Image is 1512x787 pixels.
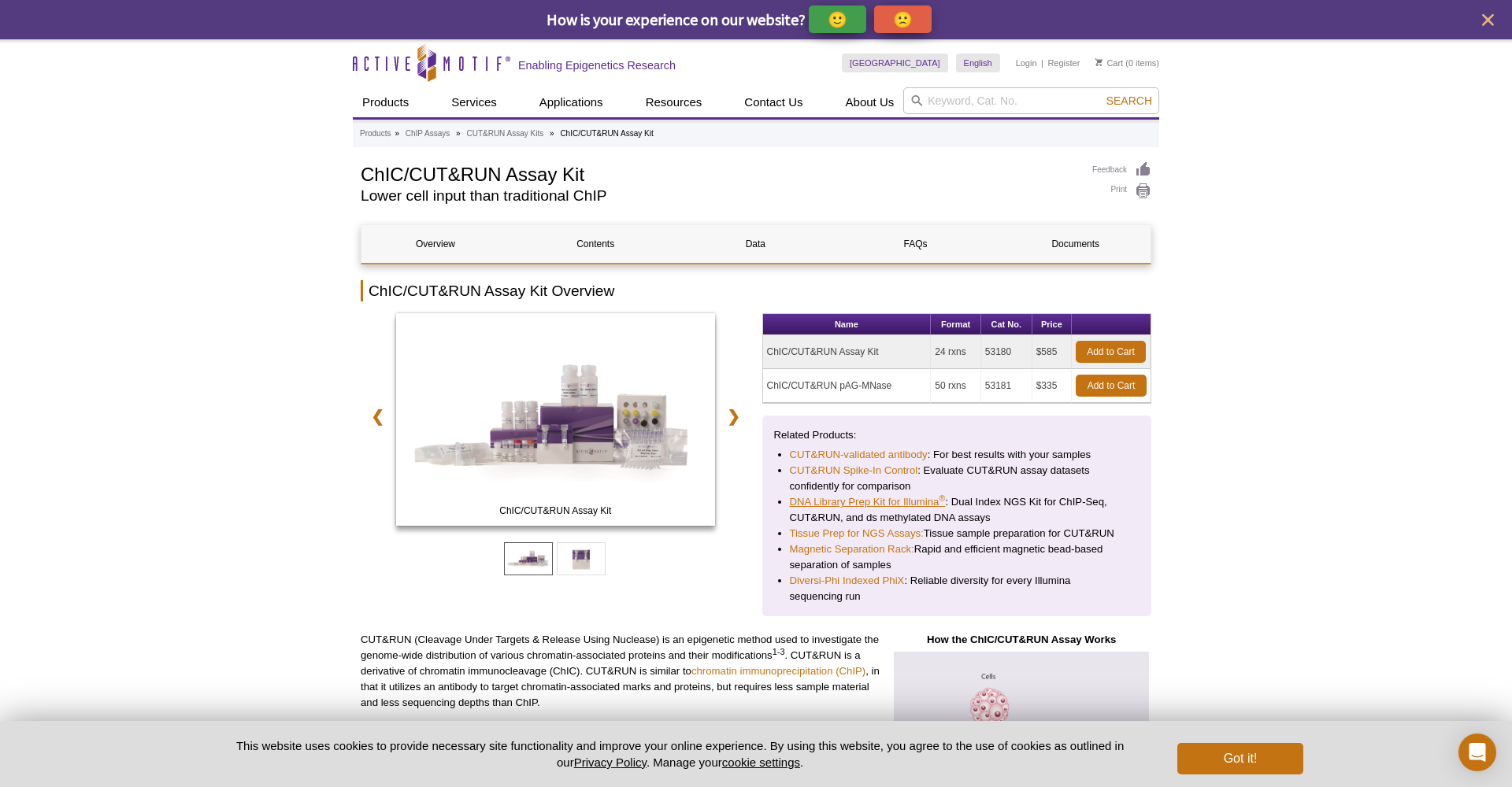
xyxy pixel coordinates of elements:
[981,335,1032,369] td: 53180
[956,54,1000,72] a: English
[361,225,510,263] a: Overview
[773,647,785,656] sup: 1-3
[939,493,945,503] sup: ®
[790,541,1125,573] li: Rapid and efficient magnetic bead-based separation of samples
[893,9,913,29] p: 🙁
[931,335,980,369] td: 24 rxns
[1095,58,1102,66] img: Your Cart
[1016,57,1037,68] a: Login
[790,463,1125,494] li: : Evaluate CUT&RUN assay datasets confidently for comparison
[209,737,1151,770] p: This website uses cookies to provide necessary site functionality and improve your online experie...
[1032,314,1072,335] th: Price
[550,129,554,138] li: »
[466,127,543,141] a: CUT&RUN Assay Kits
[790,447,928,463] a: CUT&RUN-validated antibody
[790,494,1125,526] li: : Dual Index NGS Kit for ChIP-Seq, CUT&RUN, and ds methylated DNA assays
[931,314,980,335] th: Format
[1076,375,1147,397] a: Add to Cart
[1458,733,1496,771] div: Open Intercom Messenger
[717,398,750,434] a: ❯
[574,756,647,769] a: Privacy Policy
[763,369,932,403] td: ChIC/CUT&RUN pAG-MNase
[722,756,800,769] button: cookie settings
[763,314,932,335] th: Name
[521,225,669,263] a: Contents
[361,632,880,711] p: CUT&RUN (Cleavage Under Targets & Release Using Nuclease) is an epigenetic method used to investi...
[518,58,676,72] h2: Enabling Epigenetics Research
[1002,225,1150,263] a: Documents
[1041,54,1043,72] li: |
[1106,94,1152,107] span: Search
[1177,743,1303,774] button: Got it!
[836,87,904,117] a: About Us
[774,427,1140,443] p: Related Products:
[530,87,613,117] a: Applications
[396,313,715,526] img: ChIC/CUT&RUN Assay Kit
[1032,369,1072,403] td: $335
[1032,335,1072,369] td: $585
[790,573,1125,604] li: : Reliable diversity for every Illumina sequencing run
[1095,54,1159,72] li: (0 items)
[1092,183,1151,200] a: Print
[1047,57,1080,68] a: Register
[361,161,1077,185] h1: ChIC/CUT&RUN Assay Kit
[790,494,946,510] a: DNA Library Prep Kit for Illumina®
[763,335,932,369] td: ChIC/CUT&RUN Assay Kit
[790,573,905,589] a: Diversi-Phi Indexed PhiX
[931,369,980,403] td: 50 rxns
[442,87,506,117] a: Services
[360,127,391,141] a: Products
[1092,161,1151,179] a: Feedback
[927,634,1116,645] strong: How the ChIC/CUT&RUN Assay Works
[1478,10,1498,30] button: close
[981,314,1032,335] th: Cat No.
[842,54,948,72] a: [GEOGRAPHIC_DATA]
[790,541,914,557] a: Magnetic Separation Rack:
[399,503,711,519] span: ChIC/CUT&RUN Assay Kit
[1076,341,1146,363] a: Add to Cart
[903,87,1159,114] input: Keyword, Cat. No.
[361,189,1077,203] h2: Lower cell input than traditional ChIP
[790,447,1125,463] li: : For best results with your samples
[790,526,1125,541] li: Tissue sample preparation for CUT&RUN
[361,280,1151,301] h2: ChIC/CUT&RUN Assay Kit Overview
[547,9,806,29] span: How is your experience on our website?
[361,398,395,434] a: ❮
[828,9,847,29] p: 🙂
[396,313,715,530] a: ChIC/CUT&RUN Assay Kit
[790,463,918,478] a: CUT&RUN Spike-In Control
[636,87,712,117] a: Resources
[1102,94,1157,108] button: Search
[691,665,865,677] a: chromatin immunoprecipitation (ChIP)
[735,87,812,117] a: Contact Us
[353,87,418,117] a: Products
[1095,57,1123,68] a: Cart
[560,129,653,138] li: ChIC/CUT&RUN Assay Kit
[681,225,829,263] a: Data
[456,129,461,138] li: »
[406,127,450,141] a: ChIP Assays
[790,526,924,541] a: Tissue Prep for NGS Assays:
[842,225,990,263] a: FAQs
[981,369,1032,403] td: 53181
[395,129,399,138] li: »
